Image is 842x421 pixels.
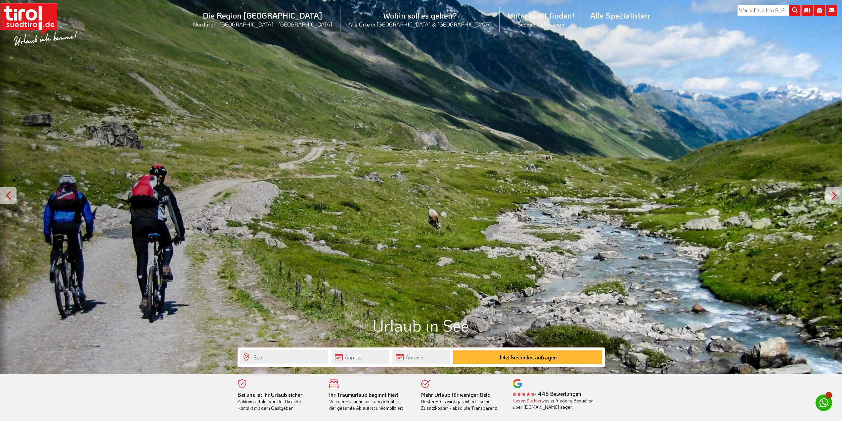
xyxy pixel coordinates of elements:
[421,392,503,411] div: Bester Preis wird garantiert - keine Zusatzkosten - absolute Transparenz
[329,392,411,411] div: Von der Buchung bis zum Aufenthalt, der gesamte Ablauf ist unkompliziert
[193,21,332,28] small: Nordtirol - [GEOGRAPHIC_DATA] - [GEOGRAPHIC_DATA]
[238,316,605,334] h1: Urlaub in See
[185,3,340,35] a: Die Region [GEOGRAPHIC_DATA]Nordtirol - [GEOGRAPHIC_DATA] - [GEOGRAPHIC_DATA]
[238,391,302,398] b: Bei uns ist Ihr Urlaub sicher
[340,3,500,35] a: Wohin soll es gehen?Alle Orte in [GEOGRAPHIC_DATA] & [GEOGRAPHIC_DATA]
[240,350,328,364] input: Wo soll's hingehen?
[392,350,450,364] input: Abreise
[814,5,825,16] i: Fotogalerie
[513,397,595,410] div: was zufriedene Besucher über [DOMAIN_NAME] sagen
[816,395,832,411] a: 1
[737,5,800,16] input: Wonach suchen Sie?
[238,392,320,411] div: Zahlung erfolgt vor Ort. Direkter Kontakt mit dem Gastgeber
[348,21,492,28] small: Alle Orte in [GEOGRAPHIC_DATA] & [GEOGRAPHIC_DATA]
[802,5,813,16] i: Karte öffnen
[329,391,398,398] b: Ihr Traumurlaub beginnt hier!
[826,5,837,16] i: Kontakt
[513,397,542,404] a: Lesen Sie hier
[332,350,389,364] input: Anreise
[500,3,582,35] a: Unterkunft finden!Suchen und buchen
[453,350,602,364] button: Jetzt kostenlos anfragen
[421,391,491,398] b: Mehr Urlaub für weniger Geld
[508,21,574,28] small: Suchen und buchen
[513,390,581,397] b: - 445 Bewertungen
[582,3,657,28] a: Alle Spezialisten
[825,392,832,398] span: 1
